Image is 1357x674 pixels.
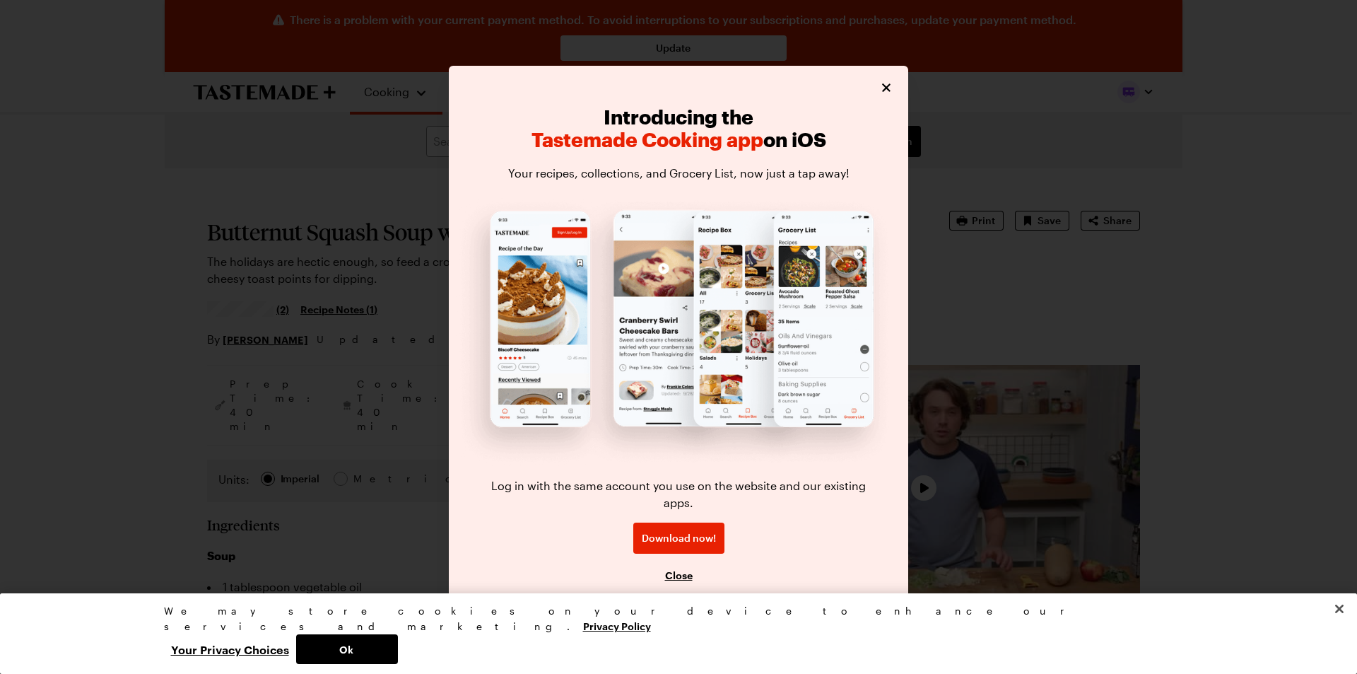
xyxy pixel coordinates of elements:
[665,568,693,582] button: Close
[583,619,651,632] a: More information about your privacy, opens in a new tab
[508,165,850,182] p: Your recipes, collections, and Grocery List, now just a tap away!
[531,128,763,151] span: Tastemade Cooking app
[164,603,1182,664] div: Privacy
[477,105,880,151] h2: Introducing the on iOS
[1324,593,1355,624] button: Close
[164,603,1182,634] div: We may store cookies on your device to enhance our services and marketing.
[164,634,296,664] button: Your Privacy Choices
[642,531,716,545] span: Download now!
[477,477,880,523] p: Log in with the same account you use on the website and our existing apps.
[633,523,724,554] a: Download now!
[879,80,894,95] button: Close
[296,634,398,664] button: Ok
